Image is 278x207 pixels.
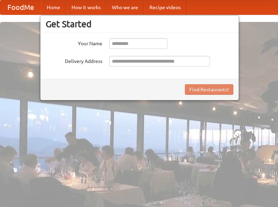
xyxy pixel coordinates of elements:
[46,38,102,47] label: Your Name
[46,56,102,65] label: Delivery Address
[185,84,233,95] button: Find Restaurants!
[66,0,106,15] a: How it works
[41,0,66,15] a: Home
[106,0,144,15] a: Who we are
[0,0,41,15] a: FoodMe
[144,0,186,15] a: Recipe videos
[46,19,233,29] h3: Get Started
